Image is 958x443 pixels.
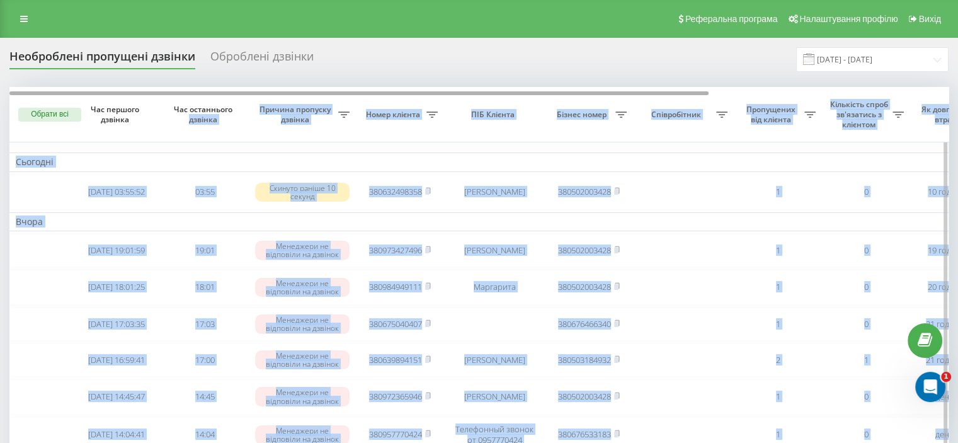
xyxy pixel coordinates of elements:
[161,379,249,415] td: 14:45
[734,308,822,341] td: 1
[941,372,951,382] span: 1
[161,308,249,341] td: 17:03
[369,354,422,365] a: 380639894151
[369,186,422,197] a: 380632498358
[734,270,822,305] td: 1
[72,379,161,415] td: [DATE] 14:45:47
[72,234,161,267] td: [DATE] 19:01:59
[455,110,534,120] span: ПІБ Клієнта
[734,343,822,377] td: 2
[161,175,249,210] td: 03:55
[72,308,161,341] td: [DATE] 17:03:35
[558,391,611,402] a: 380502003428
[210,50,314,69] div: Оброблені дзвінки
[171,105,239,124] span: Час останнього дзвінка
[799,14,898,24] span: Налаштування профілю
[558,245,611,256] a: 380502003428
[919,14,941,24] span: Вихід
[369,245,422,256] a: 380973427496
[822,175,910,210] td: 0
[255,278,350,297] div: Менеджери не відповіли на дзвінок
[639,110,716,120] span: Співробітник
[558,429,611,440] a: 380676533183
[72,175,161,210] td: [DATE] 03:55:52
[558,186,611,197] a: 380502003428
[255,387,350,406] div: Менеджери не відповіли на дзвінок
[444,234,545,267] td: [PERSON_NAME]
[369,429,422,440] a: 380957770424
[685,14,778,24] span: Реферальна програма
[9,50,195,69] div: Необроблені пропущені дзвінки
[828,100,892,129] span: Кількість спроб зв'язатись з клієнтом
[362,110,426,120] span: Номер клієнта
[72,270,161,305] td: [DATE] 18:01:25
[444,270,545,305] td: Маргарита
[734,234,822,267] td: 1
[161,343,249,377] td: 17:00
[558,354,611,365] a: 380503184932
[822,343,910,377] td: 1
[444,379,545,415] td: [PERSON_NAME]
[915,372,945,402] iframe: Intercom live chat
[369,281,422,292] a: 380984949111
[18,108,81,122] button: Обрати всі
[822,308,910,341] td: 0
[161,234,249,267] td: 19:01
[551,110,615,120] span: Бізнес номер
[72,343,161,377] td: [DATE] 16:59:41
[740,105,804,124] span: Пропущених від клієнта
[255,183,350,202] div: Скинуто раніше 10 секунд
[734,379,822,415] td: 1
[734,175,822,210] td: 1
[558,281,611,292] a: 380502003428
[369,391,422,402] a: 380972365946
[822,234,910,267] td: 0
[369,318,422,330] a: 380675040407
[255,350,350,369] div: Менеджери не відповіли на дзвінок
[822,379,910,415] td: 0
[83,105,151,124] span: Час першого дзвінка
[161,270,249,305] td: 18:01
[822,270,910,305] td: 0
[444,343,545,377] td: [PERSON_NAME]
[255,105,338,124] span: Причина пропуску дзвінка
[255,314,350,333] div: Менеджери не відповіли на дзвінок
[255,241,350,260] div: Менеджери не відповіли на дзвінок
[444,175,545,210] td: [PERSON_NAME]
[558,318,611,330] a: 380676466340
